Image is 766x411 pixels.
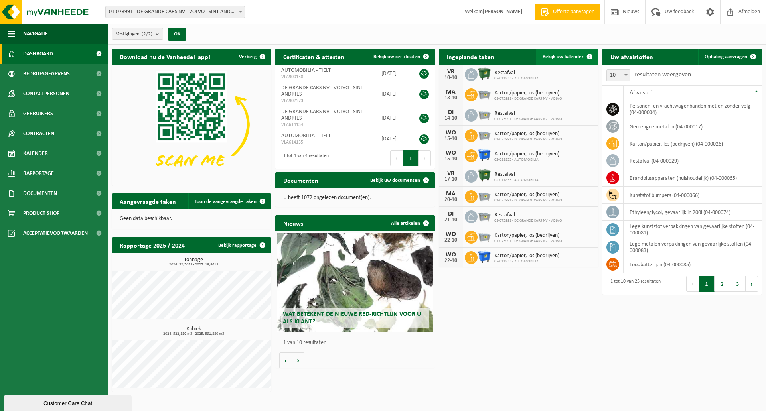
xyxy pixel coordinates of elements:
[23,183,57,203] span: Documenten
[277,233,433,332] a: Wat betekent de nieuwe RED-richtlijn voor u als klant?
[443,217,459,223] div: 21-10
[535,4,600,20] a: Offerte aanvragen
[443,191,459,197] div: MA
[419,150,431,166] button: Next
[443,170,459,177] div: VR
[705,54,747,59] span: Ophaling aanvragen
[23,64,70,84] span: Bedrijfsgegevens
[443,109,459,116] div: DI
[624,187,762,204] td: kunststof bumpers (04-000066)
[494,198,562,203] span: 01-073991 - DE GRANDE CARS NV - VOLVO
[375,65,411,82] td: [DATE]
[375,106,411,130] td: [DATE]
[478,250,491,264] img: WB-1100-HPE-BE-01
[630,90,652,96] span: Afvalstof
[4,393,133,411] iframe: chat widget
[494,171,539,178] span: Restafval
[116,326,271,336] h3: Kubiek
[494,232,562,239] span: Karton/papier, los (bedrijven)
[112,237,193,253] h2: Rapportage 2025 / 2024
[281,109,365,121] span: DE GRANDE CARS NV - VOLVO - SINT-ANDRIES
[188,193,270,209] a: Toon de aangevraagde taken
[112,28,163,40] button: Vestigingen(2/2)
[116,332,271,336] span: 2024: 522,180 m3 - 2025: 391,880 m3
[23,104,53,124] span: Gebruikers
[375,82,411,106] td: [DATE]
[698,49,761,65] a: Ophaling aanvragen
[443,211,459,217] div: DI
[730,276,746,292] button: 3
[112,65,271,184] img: Download de VHEPlus App
[281,67,331,73] span: AUTOMOBILIA - TIELT
[279,149,329,167] div: 1 tot 4 van 4 resultaten
[686,276,699,292] button: Previous
[606,275,661,293] div: 1 tot 10 van 25 resultaten
[23,124,54,144] span: Contracten
[403,150,419,166] button: 1
[120,216,263,222] p: Geen data beschikbaar.
[292,352,304,368] button: Volgende
[281,133,331,139] span: AUTOMOBILIA - TIELT
[195,199,257,204] span: Toon de aangevraagde taken
[624,169,762,187] td: brandblusapparaten (huishoudelijk) (04-000065)
[385,215,434,231] a: Alle artikelen
[478,209,491,223] img: WB-2500-GAL-GY-01
[624,256,762,273] td: loodbatterijen (04-000085)
[494,253,559,259] span: Karton/papier, los (bedrijven)
[624,221,762,238] td: lege kunststof verpakkingen van gevaarlijke stoffen (04-000081)
[494,259,559,264] span: 02-011833 - AUTOMOBILIA
[607,70,630,81] span: 10
[116,257,271,267] h3: Tonnage
[443,130,459,136] div: WO
[443,231,459,238] div: WO
[478,87,491,101] img: WB-2500-GAL-GY-01
[494,90,562,96] span: Karton/papier, los (bedrijven)
[23,144,48,163] span: Kalender
[443,136,459,142] div: 15-10
[634,71,691,78] label: resultaten weergeven
[494,137,562,142] span: 01-073991 - DE GRANDE CARS NV - VOLVO
[443,252,459,258] div: WO
[233,49,270,65] button: Verberg
[483,9,523,15] strong: [PERSON_NAME]
[439,49,502,64] h2: Ingeplande taken
[606,69,630,81] span: 10
[281,139,369,146] span: VLA614135
[494,178,539,183] span: 02-011833 - AUTOMOBILIA
[494,239,562,244] span: 01-073991 - DE GRANDE CARS NV - VOLVO
[443,258,459,264] div: 22-10
[478,230,491,243] img: WB-2500-GAL-GY-01
[23,24,48,44] span: Navigatie
[443,156,459,162] div: 15-10
[624,135,762,152] td: karton/papier, los (bedrijven) (04-000026)
[112,49,218,64] h2: Download nu de Vanheede+ app!
[494,117,562,122] span: 01-073991 - DE GRANDE CARS NV - VOLVO
[281,98,369,104] span: VLA902573
[443,238,459,243] div: 22-10
[478,189,491,203] img: WB-2500-GAL-GY-01
[494,212,562,218] span: Restafval
[443,89,459,95] div: MA
[443,75,459,81] div: 10-10
[168,28,186,41] button: OK
[23,163,54,183] span: Rapportage
[23,84,69,104] span: Contactpersonen
[494,110,562,117] span: Restafval
[142,31,152,37] count: (2/2)
[443,177,459,182] div: 17-10
[602,49,661,64] h2: Uw afvalstoffen
[624,238,762,256] td: lege metalen verpakkingen van gevaarlijke stoffen (04-000083)
[364,172,434,188] a: Bekijk uw documenten
[283,311,421,325] span: Wat betekent de nieuwe RED-richtlijn voor u als klant?
[478,148,491,162] img: WB-1100-HPE-BE-01
[212,237,270,253] a: Bekijk rapportage
[370,178,420,183] span: Bekijk uw documenten
[390,150,403,166] button: Previous
[279,352,292,368] button: Vorige
[494,218,562,223] span: 01-073991 - DE GRANDE CARS NV - VOLVO
[478,128,491,142] img: WB-2500-GAL-GY-01
[23,44,53,64] span: Dashboard
[275,215,311,231] h2: Nieuws
[494,70,539,76] span: Restafval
